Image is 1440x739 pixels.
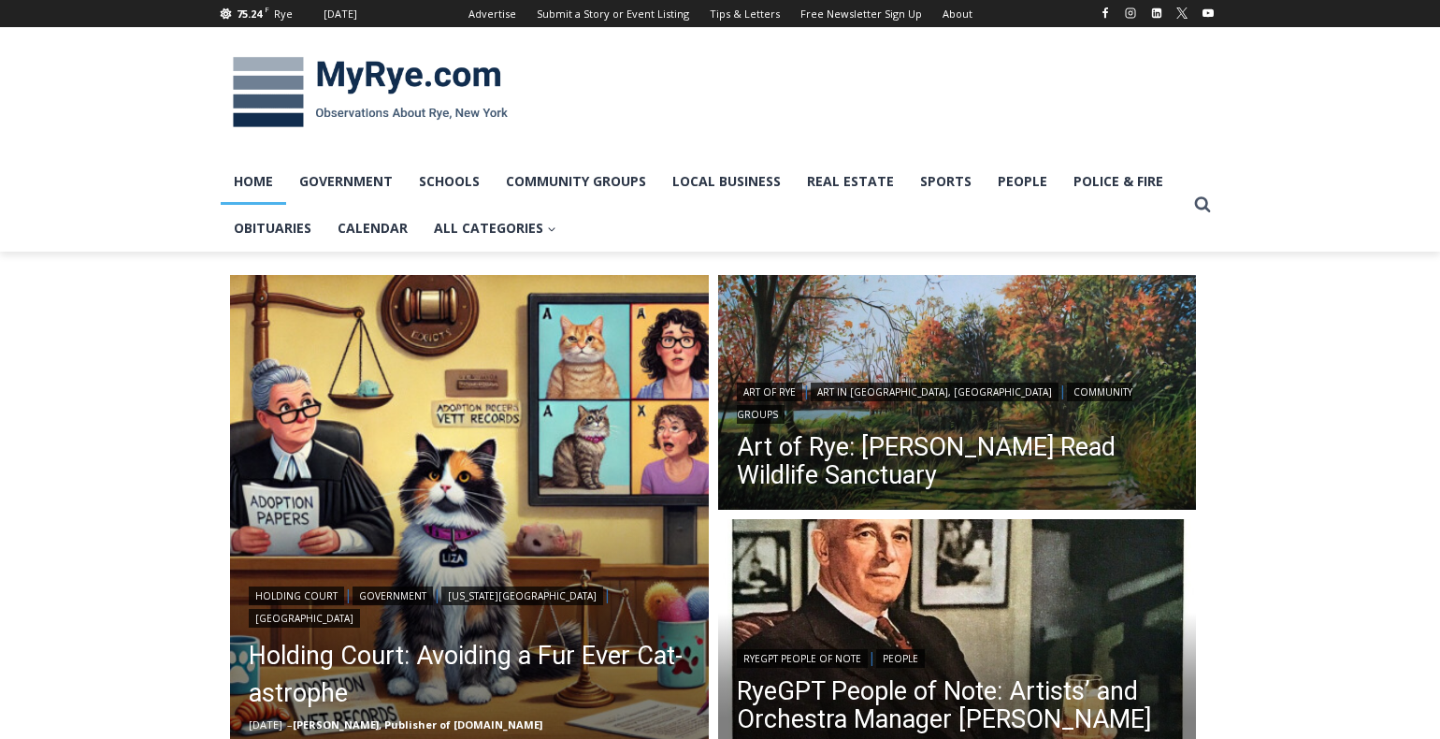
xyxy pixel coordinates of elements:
[1186,188,1219,222] button: View Search Form
[324,6,357,22] div: [DATE]
[794,158,907,205] a: Real Estate
[737,649,868,668] a: RyeGPT People of Note
[286,158,406,205] a: Government
[1145,2,1168,24] a: Linkedin
[1060,158,1176,205] a: Police & Fire
[249,637,690,712] a: Holding Court: Avoiding a Fur Ever Cat-astrophe
[249,583,690,628] div: | | |
[421,205,569,252] a: All Categories
[737,433,1178,489] a: Art of Rye: [PERSON_NAME] Read Wildlife Sanctuary
[293,717,542,732] a: [PERSON_NAME], Publisher of [DOMAIN_NAME]
[985,158,1060,205] a: People
[249,609,360,628] a: [GEOGRAPHIC_DATA]
[1119,2,1142,24] a: Instagram
[249,717,282,732] time: [DATE]
[265,4,269,14] span: F
[659,158,794,205] a: Local Business
[221,158,1186,253] nav: Primary Navigation
[737,379,1178,424] div: | |
[221,158,286,205] a: Home
[237,7,262,21] span: 75.24
[737,677,1178,733] a: RyeGPT People of Note: Artists’ and Orchestra Manager [PERSON_NAME]
[353,587,433,605] a: Government
[737,383,1132,424] a: Community Groups
[287,717,293,732] span: –
[1197,2,1219,24] a: YouTube
[811,383,1058,401] a: Art in [GEOGRAPHIC_DATA], [GEOGRAPHIC_DATA]
[324,205,421,252] a: Calendar
[493,158,659,205] a: Community Groups
[274,6,293,22] div: Rye
[221,205,324,252] a: Obituaries
[406,158,493,205] a: Schools
[249,587,344,605] a: Holding Court
[434,218,556,239] span: All Categories
[737,383,802,401] a: Art of Rye
[876,649,925,668] a: People
[718,275,1197,514] a: Read More Art of Rye: Edith G. Read Wildlife Sanctuary
[1171,2,1193,24] a: X
[907,158,985,205] a: Sports
[1094,2,1116,24] a: Facebook
[441,587,603,605] a: [US_STATE][GEOGRAPHIC_DATA]
[221,44,520,141] img: MyRye.com
[718,275,1197,514] img: (PHOTO: Edith G. Read Wildlife Sanctuary (Acrylic 12x24). Trail along Playland Lake. By Elizabeth...
[737,645,1178,668] div: |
